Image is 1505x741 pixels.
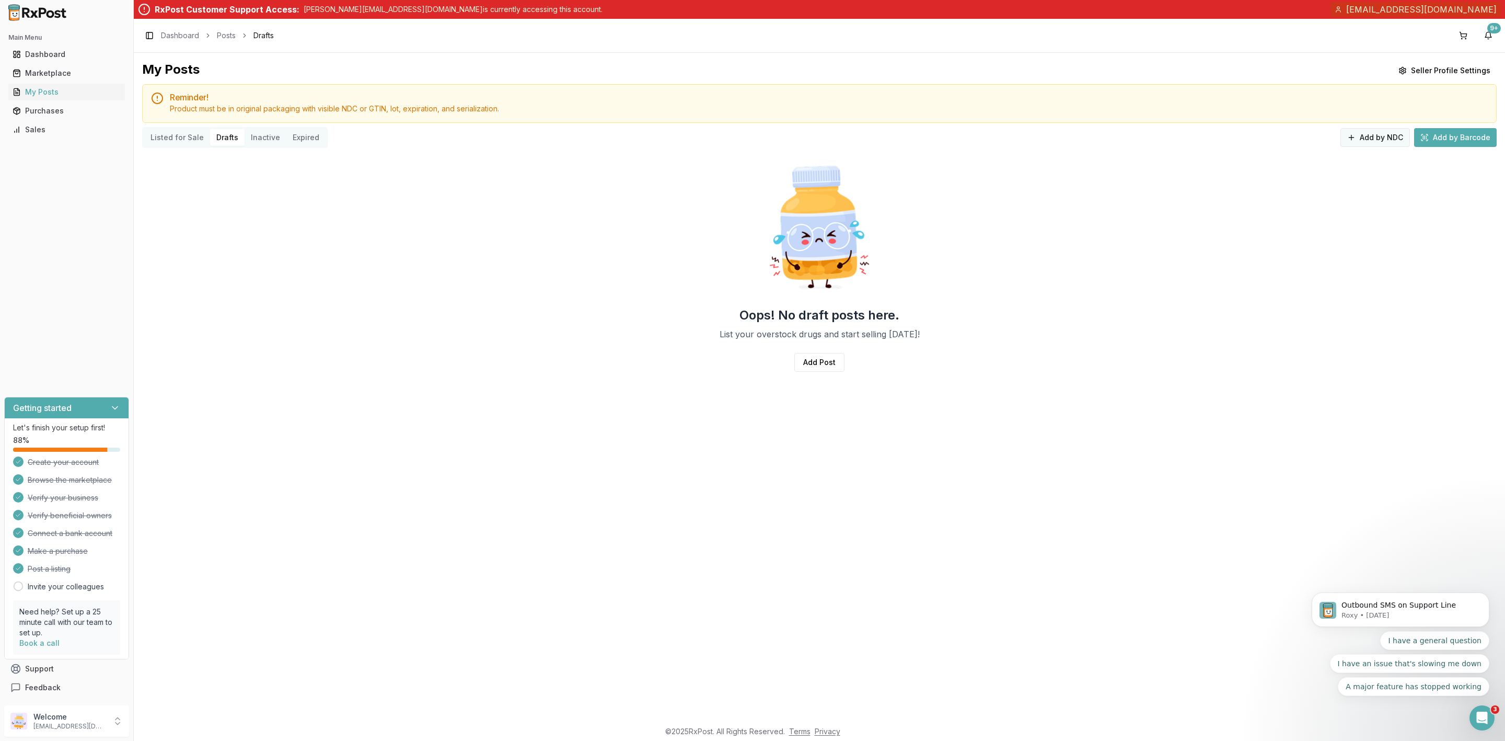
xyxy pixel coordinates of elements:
[8,83,125,101] a: My Posts
[1469,705,1495,731] iframe: Intercom live chat
[28,510,112,521] span: Verify beneficial owners
[33,722,106,731] p: [EMAIL_ADDRESS][DOMAIN_NAME]
[28,493,98,503] span: Verify your business
[142,61,200,80] div: My Posts
[794,353,844,372] a: Add Post
[1340,128,1410,147] button: Add by NDC
[28,475,112,485] span: Browse the marketplace
[19,639,60,647] a: Book a call
[13,106,121,116] div: Purchases
[4,678,129,697] button: Feedback
[25,682,61,693] span: Feedback
[13,49,121,60] div: Dashboard
[13,402,72,414] h3: Getting started
[4,65,129,82] button: Marketplace
[155,3,299,16] div: RxPost Customer Support Access:
[13,124,121,135] div: Sales
[8,45,125,64] a: Dashboard
[28,457,99,468] span: Create your account
[739,307,899,324] h2: Oops! No draft posts here.
[720,328,920,340] p: List your overstock drugs and start selling [DATE]!
[1414,128,1497,147] button: Add by Barcode
[28,564,71,574] span: Post a listing
[170,104,1488,114] div: Product must be in original packaging with visible NDC or GTIN, lot, expiration, and serialization.
[789,727,811,736] a: Terms
[28,582,104,592] a: Invite your colleagues
[815,727,840,736] a: Privacy
[144,129,210,146] button: Listed for Sale
[210,129,245,146] button: Drafts
[8,101,125,120] a: Purchases
[28,546,88,556] span: Make a purchase
[4,659,129,678] button: Support
[13,435,29,446] span: 88 %
[1491,705,1499,714] span: 3
[13,87,121,97] div: My Posts
[8,33,125,42] h2: Main Menu
[286,129,326,146] button: Expired
[28,528,112,539] span: Connect a bank account
[4,84,129,100] button: My Posts
[4,4,71,21] img: RxPost Logo
[752,161,886,294] img: Sad Pill Bottle
[161,30,199,41] a: Dashboard
[10,713,27,729] img: User avatar
[4,46,129,63] button: Dashboard
[170,93,1488,101] h5: Reminder!
[304,4,603,15] p: [PERSON_NAME][EMAIL_ADDRESS][DOMAIN_NAME] is currently accessing this account.
[1296,575,1505,713] iframe: Intercom notifications message
[13,423,120,433] p: Let's finish your setup first!
[1392,61,1497,80] button: Seller Profile Settings
[161,30,274,41] nav: breadcrumb
[4,121,129,138] button: Sales
[245,129,286,146] button: Inactive
[8,64,125,83] a: Marketplace
[217,30,236,41] a: Posts
[1480,27,1497,44] button: 9+
[13,68,121,78] div: Marketplace
[19,607,114,638] p: Need help? Set up a 25 minute call with our team to set up.
[1487,23,1501,33] div: 9+
[33,712,106,722] p: Welcome
[253,30,274,41] span: Drafts
[1346,3,1497,16] span: [EMAIL_ADDRESS][DOMAIN_NAME]
[8,120,125,139] a: Sales
[4,102,129,119] button: Purchases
